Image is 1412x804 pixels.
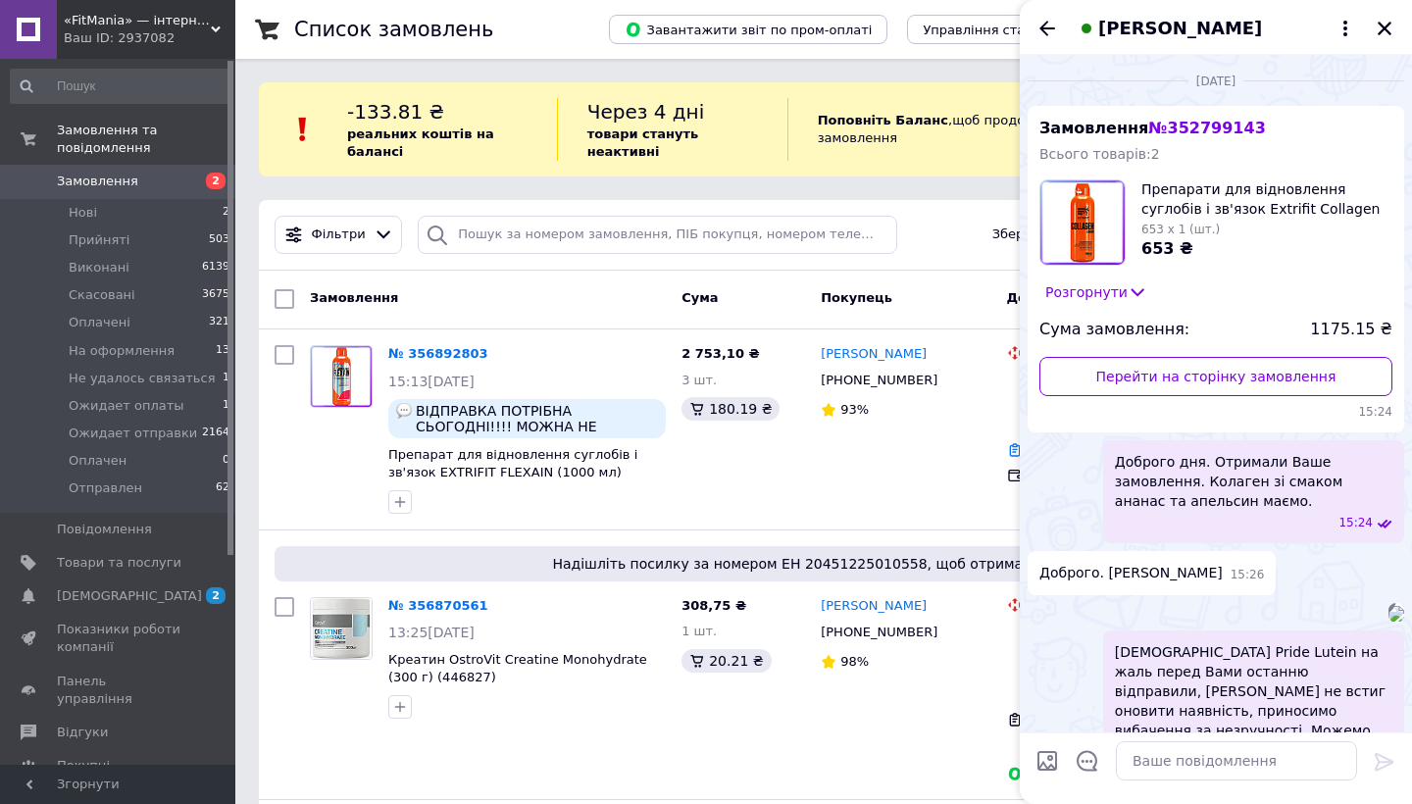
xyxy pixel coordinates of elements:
[209,314,229,331] span: 321
[1007,290,1152,305] span: Доставка та оплата
[69,286,135,304] span: Скасовані
[1039,119,1266,137] span: Замовлення
[818,113,948,127] b: Поповніть Баланс
[57,757,110,775] span: Покупці
[817,620,941,645] div: [PHONE_NUMBER]
[223,370,229,387] span: 1
[69,231,129,249] span: Прийняті
[69,397,184,415] span: Ожидает оплаты
[1141,179,1392,219] span: Препарати для відновлення суглобів і зв'язок Extrifit Collagen Liquid (1000 мл) (450850)
[681,598,746,613] span: 308,75 ₴
[416,403,658,434] span: ВІДПРАВКА ПОТРІБНА СЬОГОДНІ!!!! МОЖНА НЕ ПЕРЕДЗВОНЮВАТИ-ЗАМОВЛЕННЯ ПІДТВЕРДЖУЮ!!!
[1141,223,1220,236] span: 653 x 1 (шт.)
[310,597,373,660] a: Фото товару
[347,100,444,124] span: -133.81 ₴
[1141,239,1193,258] span: 653 ₴
[1028,71,1404,90] div: 15.07.2025
[69,259,129,276] span: Виконані
[681,624,717,638] span: 1 шт.
[817,368,941,393] div: [PHONE_NUMBER]
[821,597,927,616] a: [PERSON_NAME]
[57,122,235,157] span: Замовлення та повідомлення
[202,425,229,442] span: 2164
[681,373,717,387] span: 3 шт.
[216,479,229,497] span: 62
[57,554,181,572] span: Товари та послуги
[587,126,699,159] b: товари стануть неактивні
[388,447,637,498] a: Препарат для відновлення суглобів і зв'язок EXTRIFIT FLEXAIN (1000 мл) (448653)
[1039,357,1392,396] a: Перейти на сторінку замовлення
[347,126,494,159] b: реальних коштів на балансі
[202,259,229,276] span: 6139
[223,452,229,470] span: 0
[923,23,1073,37] span: Управління статусами
[294,18,493,41] h1: Список замовлень
[388,598,488,613] a: № 356870561
[1039,146,1160,162] span: Всього товарів: 2
[310,290,398,305] span: Замовлення
[907,15,1088,44] button: Управління статусами
[1388,606,1404,622] img: 4447e53c-bef6-49a6-bc80-25b5a9a3be4f_w500_h500
[840,402,869,417] span: 93%
[388,625,475,640] span: 13:25[DATE]
[10,69,231,104] input: Пошук
[209,231,229,249] span: 503
[388,346,488,361] a: № 356892803
[681,397,780,421] div: 180.19 ₴
[609,15,887,44] button: Завантажити звіт по пром-оплаті
[787,98,1183,161] div: , щоб продовжити отримувати замовлення
[282,554,1365,574] span: Надішліть посилку за номером ЕН 20451225010558, щоб отримати оплату
[1039,563,1223,583] span: Доброго. [PERSON_NAME]
[388,374,475,389] span: 15:13[DATE]
[64,29,235,47] div: Ваш ID: 2937082
[1310,319,1392,341] span: 1175.15 ₴
[418,216,897,254] input: Пошук за номером замовлення, ПІБ покупця, номером телефону, Email, номером накладної
[388,652,647,685] a: Креатин OstroVit Creatine Monohydrate (300 г) (446827)
[288,115,318,144] img: :exclamation:
[1098,16,1262,41] span: [PERSON_NAME]
[1040,180,1125,265] img: 4467402638_w100_h100_preparati-dlya-vidnovlennya.jpg
[625,21,872,38] span: Завантажити звіт по пром-оплаті
[1039,404,1392,421] span: 15:24 15.07.2025
[1075,16,1357,41] button: [PERSON_NAME]
[1148,119,1265,137] span: № 352799143
[310,345,373,408] a: Фото товару
[223,397,229,415] span: 1
[57,621,181,656] span: Показники роботи компанії
[1075,748,1100,774] button: Відкрити шаблони відповідей
[1373,17,1396,40] button: Закрити
[1039,319,1189,341] span: Сума замовлення:
[821,345,927,364] a: [PERSON_NAME]
[1115,452,1392,511] span: Доброго дня. Отримали Ваше замовлення. Колаген зі смаком ананас та апельсин маємо.
[57,173,138,190] span: Замовлення
[396,403,412,419] img: :speech_balloon:
[57,673,181,708] span: Панель управління
[69,425,197,442] span: Ожидает отправки
[681,290,718,305] span: Cума
[69,314,130,331] span: Оплачені
[206,173,226,189] span: 2
[840,654,869,669] span: 98%
[69,204,97,222] span: Нові
[216,342,229,360] span: 13
[587,100,705,124] span: Через 4 дні
[57,724,108,741] span: Відгуки
[202,286,229,304] span: 3675
[992,226,1126,244] span: Збережені фільтри:
[57,521,152,538] span: Повідомлення
[69,342,175,360] span: На оформлення
[57,587,202,605] span: [DEMOGRAPHIC_DATA]
[1039,281,1153,303] button: Розгорнути
[681,649,771,673] div: 20.21 ₴
[1338,515,1373,531] span: 15:24 15.07.2025
[1115,642,1392,779] span: [DEMOGRAPHIC_DATA] Pride Lutein на жаль перед Вами останню відправили, [PERSON_NAME] не встиг оно...
[821,290,892,305] span: Покупець
[69,479,142,497] span: Отправлен
[223,204,229,222] span: 2
[206,587,226,604] span: 2
[1035,17,1059,40] button: Назад
[1188,74,1244,90] span: [DATE]
[311,346,372,407] img: Фото товару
